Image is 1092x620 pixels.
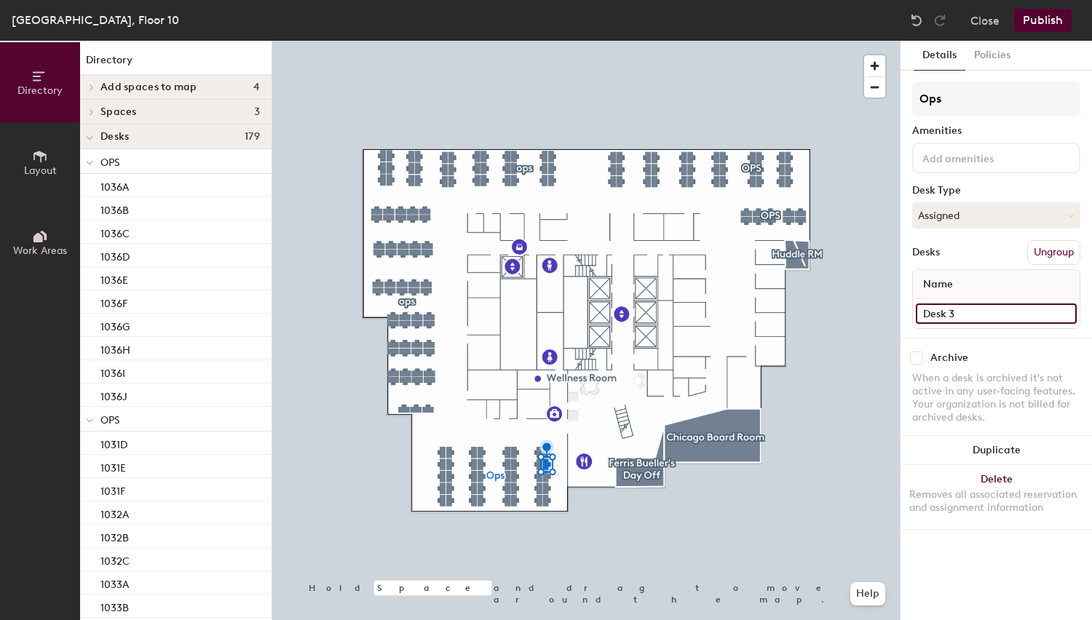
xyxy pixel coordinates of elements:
div: Amenities [912,125,1080,137]
button: Publish [1014,9,1072,32]
p: 1031E [100,458,126,474]
p: 1033A [100,574,129,591]
input: Unnamed desk [916,303,1077,324]
input: Add amenities [919,148,1051,166]
p: 1036H [100,340,130,357]
button: Close [970,9,1000,32]
p: 1036A [100,177,129,194]
button: Help [850,582,885,605]
span: Name [916,271,960,298]
p: 1036B [100,200,129,217]
button: Duplicate [901,436,1092,465]
div: Removes all associated reservation and assignment information [909,488,1083,514]
div: [GEOGRAPHIC_DATA], Floor 10 [12,11,179,29]
p: 1036E [100,270,128,287]
span: Directory [17,84,63,97]
div: Desks [912,247,940,258]
span: 4 [253,82,260,93]
img: Redo [933,13,947,28]
p: 1032A [100,504,129,521]
p: 1033B [100,597,129,614]
p: 1036J [100,386,127,403]
div: Archive [930,352,968,364]
p: 1031D [100,434,127,451]
div: Desk Type [912,185,1080,196]
span: Work Areas [13,245,67,257]
button: Policies [965,41,1019,71]
p: 1032C [100,551,130,568]
button: Assigned [912,202,1080,228]
span: OPS [100,156,120,169]
img: Undo [909,13,924,28]
span: Layout [24,164,57,177]
p: 1036G [100,317,130,333]
span: Desks [100,131,129,143]
button: DeleteRemoves all associated reservation and assignment information [901,465,1092,529]
p: 1036C [100,223,130,240]
p: 1036I [100,363,125,380]
p: 1032B [100,528,129,544]
button: Ungroup [1027,240,1080,265]
span: Add spaces to map [100,82,197,93]
div: When a desk is archived it's not active in any user-facing features. Your organization is not bil... [912,372,1080,424]
button: Details [914,41,965,71]
span: OPS [100,414,120,426]
p: 1036F [100,293,127,310]
p: 1036D [100,247,130,263]
p: 1031F [100,481,125,498]
h1: Directory [80,52,272,75]
span: Spaces [100,106,137,118]
span: 3 [254,106,260,118]
span: 179 [245,131,260,143]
